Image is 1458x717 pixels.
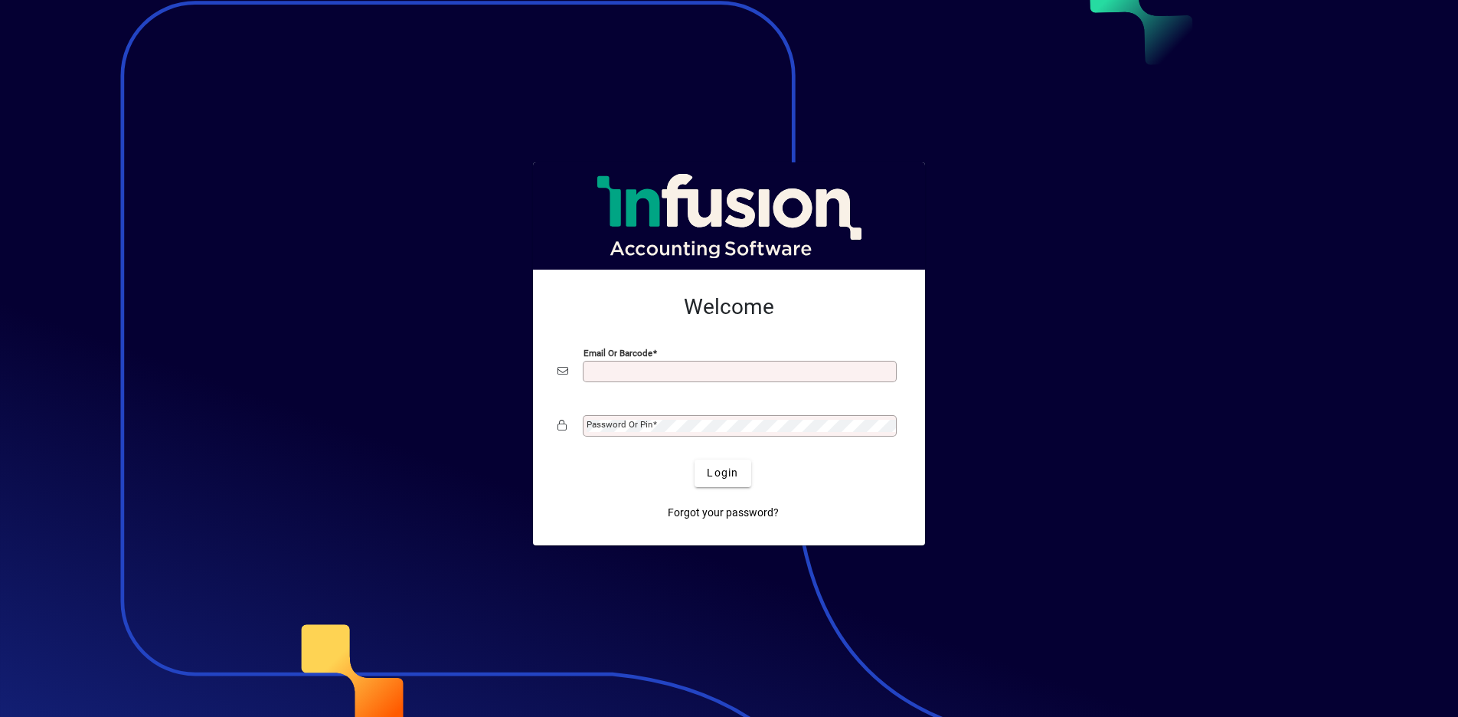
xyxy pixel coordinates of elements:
[557,294,901,320] h2: Welcome
[584,347,652,358] mat-label: Email or Barcode
[695,460,750,487] button: Login
[587,419,652,430] mat-label: Password or Pin
[662,499,785,527] a: Forgot your password?
[707,465,738,481] span: Login
[668,505,779,521] span: Forgot your password?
